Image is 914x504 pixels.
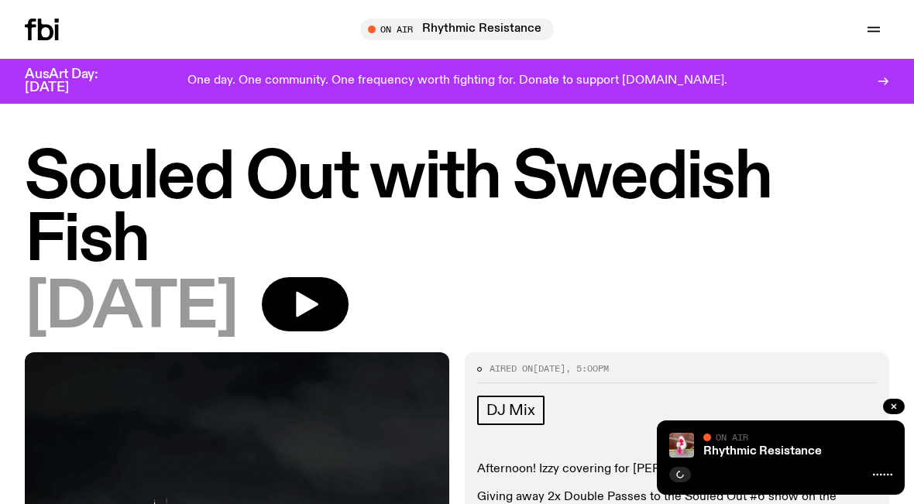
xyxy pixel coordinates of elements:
a: DJ Mix [477,396,545,425]
span: DJ Mix [486,402,535,419]
h3: AusArt Day: [DATE] [25,68,124,94]
span: [DATE] [25,277,237,340]
span: [DATE] [533,362,565,375]
button: On AirRhythmic Resistance [360,19,554,40]
a: Rhythmic Resistance [703,445,822,458]
h1: Souled Out with Swedish Fish [25,147,889,273]
p: Afternoon! Izzy covering for [PERSON_NAME] [DATE] <3 [477,462,877,477]
span: On Air [716,432,748,442]
span: Aired on [490,362,533,375]
span: , 5:00pm [565,362,609,375]
p: One day. One community. One frequency worth fighting for. Donate to support [DOMAIN_NAME]. [187,74,727,88]
img: Attu crouches on gravel in front of a brown wall. They are wearing a white fur coat with a hood, ... [669,433,694,458]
